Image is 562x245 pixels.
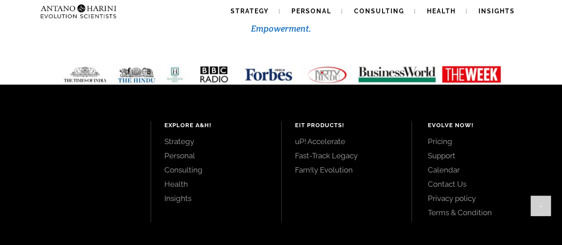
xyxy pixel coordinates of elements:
[427,137,542,146] a: Pricing
[478,8,515,15] span: Insights
[295,165,399,175] a: Fam!ly Evolution
[164,165,268,175] a: Consulting
[164,193,268,203] a: Insights
[427,8,456,15] span: Health
[231,8,269,15] span: Strategy
[164,179,268,189] a: Health
[164,121,268,130] h4: Explore A&H!
[295,121,399,130] h4: EIT Products!
[164,151,268,161] a: Personal
[291,8,331,15] span: Personal
[427,179,542,189] a: Contact Us
[427,208,542,217] a: Terms & Condition
[54,65,509,84] img: Media-Strip
[295,137,399,146] a: uP! Accelerate
[427,193,542,203] a: Privacy policy
[295,151,399,161] a: Fast-Track Legacy
[427,151,542,161] a: Support
[164,137,268,146] a: Strategy
[427,165,542,175] a: Calendar
[354,8,404,15] span: Consulting
[427,121,542,130] h4: Evolve Now!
